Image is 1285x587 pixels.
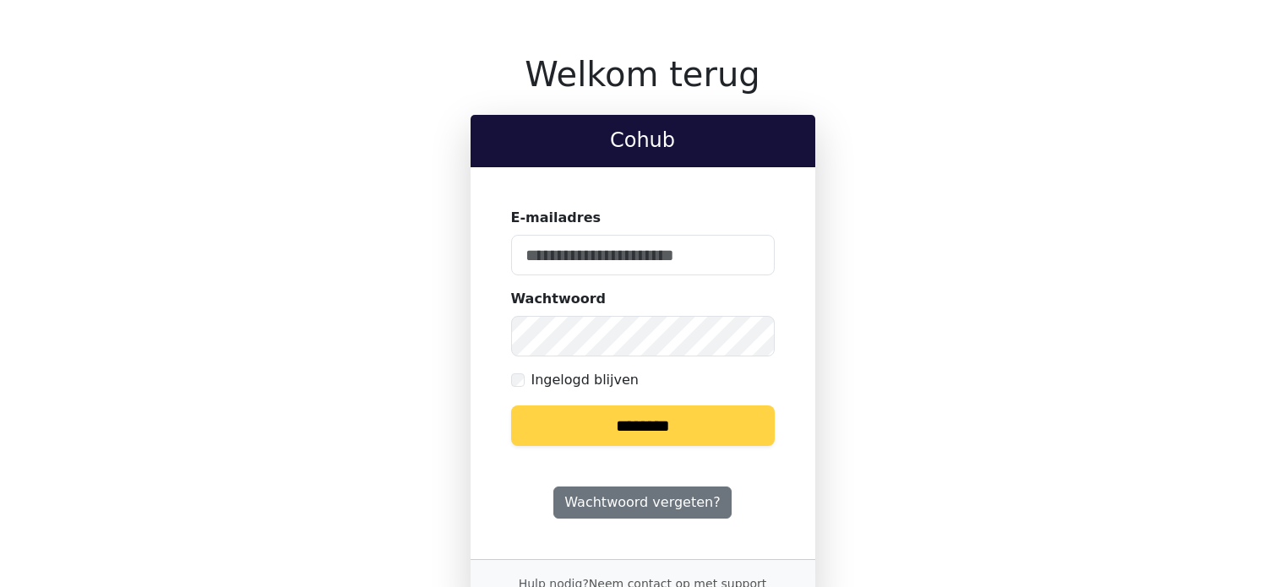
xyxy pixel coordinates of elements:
h1: Welkom terug [471,54,815,95]
h2: Cohub [484,128,802,153]
label: Ingelogd blijven [531,370,639,390]
label: Wachtwoord [511,289,607,309]
label: E-mailadres [511,208,602,228]
a: Wachtwoord vergeten? [553,486,731,519]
